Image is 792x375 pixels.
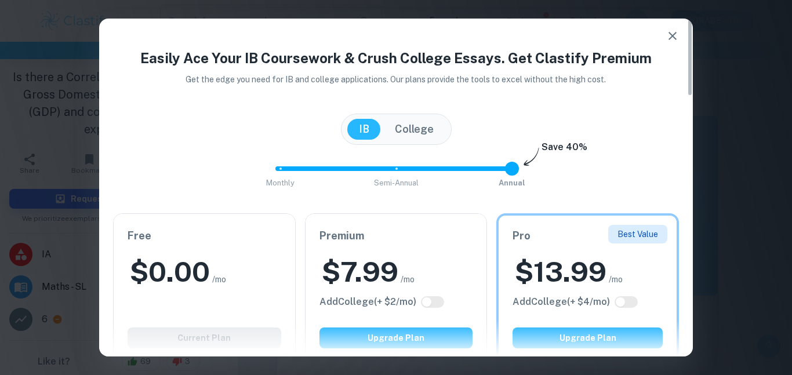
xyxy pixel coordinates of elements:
[113,48,679,68] h4: Easily Ace Your IB Coursework & Crush College Essays. Get Clastify Premium
[499,179,525,187] span: Annual
[609,273,623,286] span: /mo
[130,253,210,290] h2: $ 0.00
[212,273,226,286] span: /mo
[374,179,419,187] span: Semi-Annual
[617,228,658,241] p: Best Value
[322,253,398,290] h2: $ 7.99
[383,119,445,140] button: College
[513,228,663,244] h6: Pro
[347,119,381,140] button: IB
[266,179,295,187] span: Monthly
[524,147,539,167] img: subscription-arrow.svg
[319,228,473,244] h6: Premium
[319,295,416,309] h6: Click to see all the additional College features.
[401,273,415,286] span: /mo
[542,140,587,160] h6: Save 40%
[170,73,623,86] p: Get the edge you need for IB and college applications. Our plans provide the tools to excel witho...
[128,228,281,244] h6: Free
[515,253,606,290] h2: $ 13.99
[513,295,610,309] h6: Click to see all the additional College features.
